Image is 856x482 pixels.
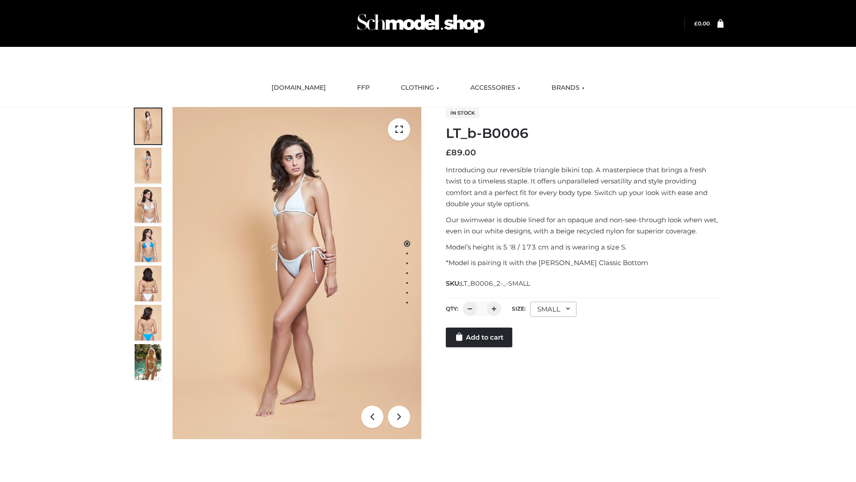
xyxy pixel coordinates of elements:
label: Size: [512,305,526,312]
bdi: 89.00 [446,148,476,158]
span: In stock [446,108,479,118]
img: ArielClassicBikiniTop_CloudNine_AzureSky_OW114ECO_8-scaled.jpg [135,305,161,341]
a: BRANDS [545,78,591,98]
span: SKU: [446,278,531,289]
a: Add to cart [446,328,512,347]
img: Schmodel Admin 964 [354,6,488,41]
a: CLOTHING [394,78,446,98]
a: ACCESSORIES [464,78,527,98]
bdi: 0.00 [694,20,710,27]
label: QTY: [446,305,458,312]
a: [DOMAIN_NAME] [265,78,333,98]
img: Arieltop_CloudNine_AzureSky2.jpg [135,344,161,380]
img: ArielClassicBikiniTop_CloudNine_AzureSky_OW114ECO_7-scaled.jpg [135,266,161,301]
img: ArielClassicBikiniTop_CloudNine_AzureSky_OW114ECO_1-scaled.jpg [135,108,161,144]
a: £0.00 [694,20,710,27]
p: Our swimwear is double lined for an opaque and non-see-through look when wet, even in our white d... [446,214,724,237]
span: £ [694,20,698,27]
span: £ [446,148,451,158]
span: LT_B0006_2-_-SMALL [461,279,530,287]
h1: LT_b-B0006 [446,125,724,141]
a: FFP [350,78,376,98]
p: Model’s height is 5 ‘8 / 173 cm and is wearing a size S. [446,241,724,253]
img: ArielClassicBikiniTop_CloudNine_AzureSky_OW114ECO_4-scaled.jpg [135,226,161,262]
img: ArielClassicBikiniTop_CloudNine_AzureSky_OW114ECO_2-scaled.jpg [135,148,161,183]
div: SMALL [530,302,576,317]
img: ArielClassicBikiniTop_CloudNine_AzureSky_OW114ECO_3-scaled.jpg [135,187,161,223]
img: ArielClassicBikiniTop_CloudNine_AzureSky_OW114ECO_1 [173,107,421,439]
p: Introducing our reversible triangle bikini top. A masterpiece that brings a fresh twist to a time... [446,164,724,210]
p: *Model is pairing it with the [PERSON_NAME] Classic Bottom [446,257,724,269]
